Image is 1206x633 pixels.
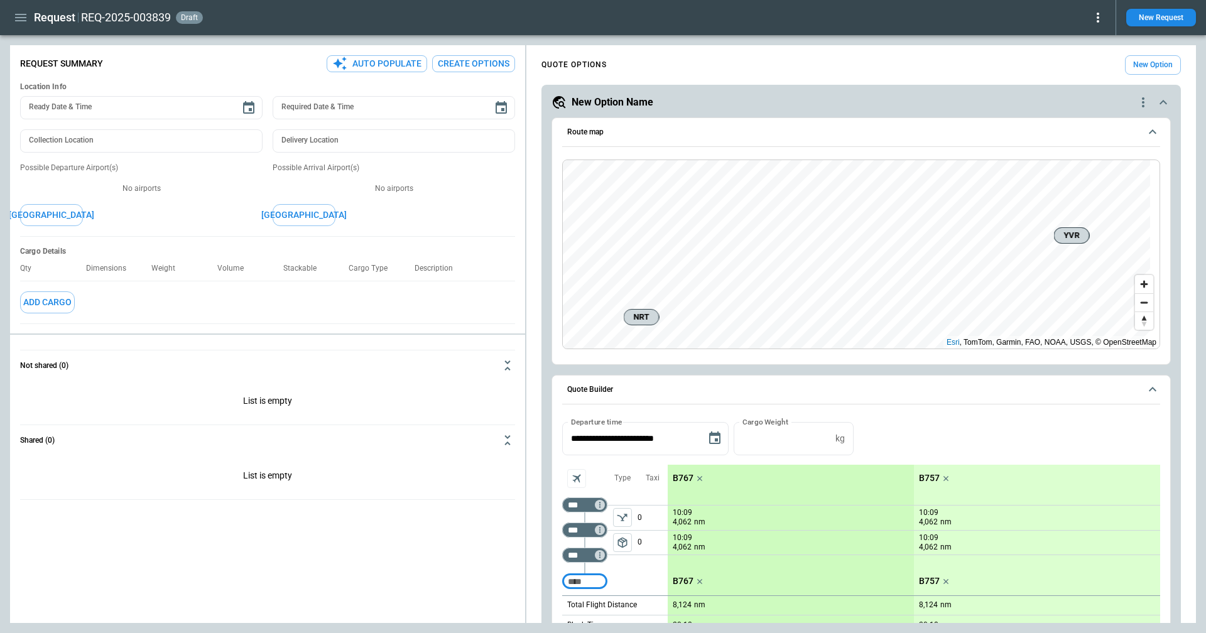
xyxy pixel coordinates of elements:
p: kg [835,433,845,444]
div: Too short [562,522,607,538]
button: left aligned [613,508,632,527]
div: Not shared (0) [20,455,515,499]
p: nm [940,517,952,527]
h5: New Option Name [572,95,653,109]
p: 10:09 [673,533,692,543]
p: Request Summary [20,58,103,69]
div: , TomTom, Garmin, FAO, NOAA, USGS, © OpenStreetMap [947,336,1156,349]
span: Type of sector [613,533,632,552]
div: Too short [562,548,607,563]
button: left aligned [613,533,632,552]
p: B757 [919,473,940,484]
button: Choose date, selected date is Sep 17, 2025 [702,426,727,451]
div: quote-option-actions [1136,95,1151,110]
canvas: Map [563,160,1150,349]
p: 10:09 [919,533,938,543]
div: Route map [562,160,1160,349]
p: Stackable [283,264,327,273]
button: Auto Populate [327,55,427,72]
h6: Not shared (0) [20,362,68,370]
p: 20:18 [919,620,938,630]
p: List is empty [20,381,515,425]
p: Possible Arrival Airport(s) [273,163,515,173]
button: Choose date [489,95,514,121]
p: nm [694,542,705,553]
p: No airports [20,183,263,194]
p: 10:09 [673,508,692,517]
h2: REQ-2025-003839 [81,10,171,25]
a: Esri [947,338,960,347]
p: nm [694,517,705,527]
span: YVR [1060,229,1084,242]
h4: QUOTE OPTIONS [541,62,607,68]
h6: Shared (0) [20,436,55,445]
h6: Quote Builder [567,386,613,394]
p: List is empty [20,455,515,499]
p: 0 [638,506,668,530]
button: Quote Builder [562,376,1160,404]
button: New Option Namequote-option-actions [551,95,1171,110]
p: 0 [638,531,668,555]
p: nm [940,542,952,553]
p: 8,124 [673,600,692,610]
button: Route map [562,118,1160,147]
span: Type of sector [613,508,632,527]
button: New Request [1126,9,1196,26]
p: Possible Departure Airport(s) [20,163,263,173]
button: Choose date [236,95,261,121]
span: Aircraft selection [567,469,586,488]
h6: Route map [567,128,604,136]
span: draft [178,13,200,22]
p: Volume [217,264,254,273]
p: Qty [20,264,41,273]
p: B757 [919,576,940,587]
p: Weight [151,264,185,273]
button: Add Cargo [20,291,75,313]
p: B767 [673,473,693,484]
button: New Option [1125,55,1181,75]
p: Cargo Type [349,264,398,273]
label: Departure time [571,416,622,427]
button: Reset bearing to north [1135,311,1153,330]
p: No airports [273,183,515,194]
p: Total Flight Distance [567,600,637,610]
h6: Location Info [20,82,515,92]
p: 4,062 [919,542,938,553]
p: nm [694,600,705,610]
span: NRT [629,311,654,323]
button: Shared (0) [20,425,515,455]
h6: Cargo Details [20,247,515,256]
p: 4,062 [673,542,692,553]
button: Not shared (0) [20,350,515,381]
p: 4,062 [919,517,938,527]
p: 20:18 [673,620,692,630]
p: Dimensions [86,264,136,273]
p: nm [940,600,952,610]
button: Zoom out [1135,293,1153,311]
p: Block Time [567,620,604,630]
p: Taxi [646,473,660,484]
p: 8,124 [919,600,938,610]
button: Zoom in [1135,275,1153,293]
p: Type [614,473,631,484]
p: Description [415,264,463,273]
p: 10:09 [919,508,938,517]
div: Not found [562,497,607,512]
span: package_2 [616,536,629,549]
button: Create Options [432,55,515,72]
h1: Request [34,10,75,25]
label: Cargo Weight [742,416,788,427]
p: 4,062 [673,517,692,527]
button: [GEOGRAPHIC_DATA] [20,204,83,226]
p: B767 [673,576,693,587]
button: [GEOGRAPHIC_DATA] [273,204,335,226]
div: Too short [562,574,607,589]
div: Not shared (0) [20,381,515,425]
